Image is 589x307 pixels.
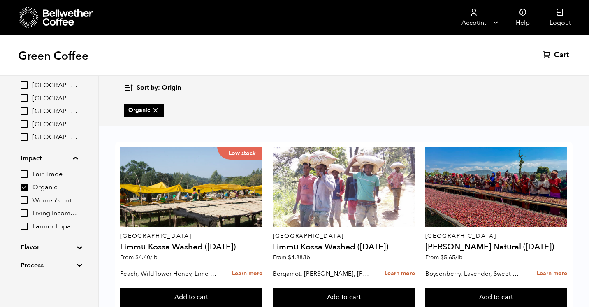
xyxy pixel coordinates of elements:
[32,81,78,90] span: [GEOGRAPHIC_DATA]
[21,223,28,230] input: Farmer Impact Fund
[273,267,369,280] p: Bergamot, [PERSON_NAME], [PERSON_NAME]
[120,254,158,261] span: From
[21,184,28,191] input: Organic
[217,147,262,160] p: Low stock
[288,254,310,261] bdi: 4.88
[288,254,291,261] span: $
[120,233,262,239] p: [GEOGRAPHIC_DATA]
[425,254,463,261] span: From
[455,254,463,261] span: /lb
[554,50,569,60] span: Cart
[32,196,78,205] span: Women's Lot
[32,183,78,192] span: Organic
[137,84,181,93] span: Sort by: Origin
[21,196,28,204] input: Women's Lot
[18,49,88,63] h1: Green Coffee
[21,133,28,141] input: [GEOGRAPHIC_DATA]
[21,260,77,270] summary: Process
[21,153,78,163] summary: Impact
[21,170,28,178] input: Fair Trade
[21,94,28,102] input: [GEOGRAPHIC_DATA]
[441,254,463,261] bdi: 5.65
[232,265,262,283] a: Learn more
[425,267,522,280] p: Boysenberry, Lavender, Sweet Cream
[273,233,415,239] p: [GEOGRAPHIC_DATA]
[32,120,78,129] span: [GEOGRAPHIC_DATA]
[150,254,158,261] span: /lb
[135,254,158,261] bdi: 4.40
[128,106,160,114] span: Organic
[273,254,310,261] span: From
[32,222,78,231] span: Farmer Impact Fund
[385,265,415,283] a: Learn more
[32,94,78,103] span: [GEOGRAPHIC_DATA]
[120,243,262,251] h4: Limmu Kossa Washed ([DATE])
[21,242,77,252] summary: Flavor
[32,209,78,218] span: Living Income Pricing
[273,243,415,251] h4: Limmu Kossa Washed ([DATE])
[120,267,217,280] p: Peach, Wildflower Honey, Lime Zest
[425,233,568,239] p: [GEOGRAPHIC_DATA]
[21,120,28,128] input: [GEOGRAPHIC_DATA]
[32,107,78,116] span: [GEOGRAPHIC_DATA]
[32,133,78,142] span: [GEOGRAPHIC_DATA]
[425,243,568,251] h4: [PERSON_NAME] Natural ([DATE])
[32,170,78,179] span: Fair Trade
[21,81,28,89] input: [GEOGRAPHIC_DATA]
[135,254,139,261] span: $
[441,254,444,261] span: $
[537,265,567,283] a: Learn more
[543,50,571,60] a: Cart
[120,147,262,227] a: Low stock
[21,107,28,115] input: [GEOGRAPHIC_DATA]
[273,288,415,307] button: Add to cart
[425,288,568,307] button: Add to cart
[21,209,28,217] input: Living Income Pricing
[124,78,181,98] button: Sort by: Origin
[303,254,310,261] span: /lb
[120,288,262,307] button: Add to cart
